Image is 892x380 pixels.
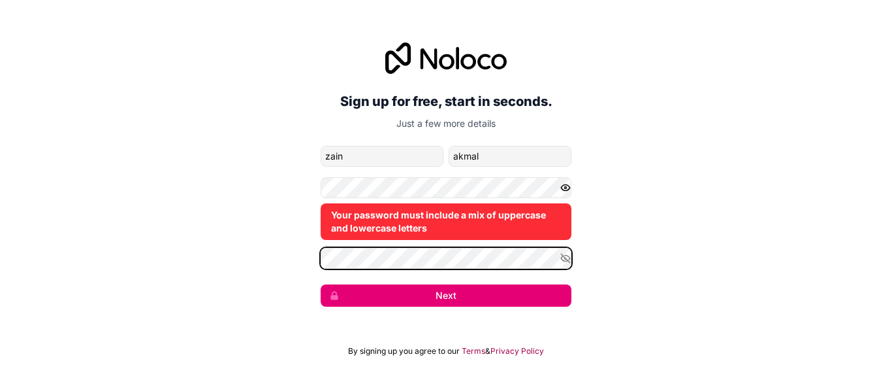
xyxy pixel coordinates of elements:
[490,346,544,356] a: Privacy Policy
[321,285,571,307] button: Next
[321,203,571,240] div: Your password must include a mix of uppercase and lowercase letters
[321,117,571,130] p: Just a few more details
[321,248,571,269] input: Confirm password
[449,146,571,167] input: family-name
[321,177,571,198] input: Password
[321,146,443,167] input: given-name
[462,346,485,356] a: Terms
[485,346,490,356] span: &
[321,90,571,113] h2: Sign up for free, start in seconds.
[348,346,460,356] span: By signing up you agree to our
